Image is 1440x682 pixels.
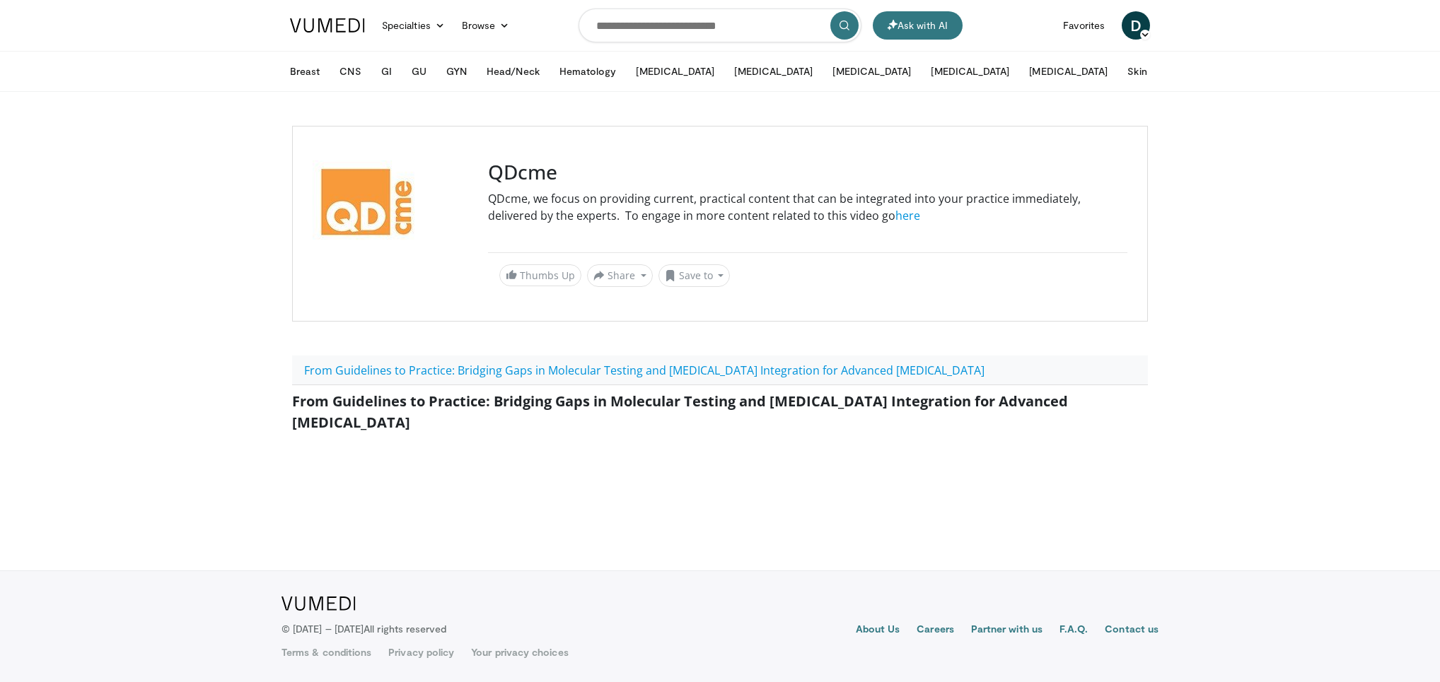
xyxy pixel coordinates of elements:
[1021,57,1116,86] button: [MEDICAL_DATA]
[478,57,548,86] button: Head/Neck
[824,57,919,86] button: [MEDICAL_DATA]
[471,645,568,659] a: Your privacy choices
[587,264,653,287] button: Share
[499,264,581,286] a: Thumbs Up
[971,622,1043,639] a: Partner with us
[292,355,997,385] a: From Guidelines to Practice: Bridging Gaps in Molecular Testing and [MEDICAL_DATA] Integration fo...
[438,57,475,86] button: GYN
[292,392,1068,432] span: From Guidelines to Practice: Bridging Gaps in Molecular Testing and [MEDICAL_DATA] Integration fo...
[726,57,821,86] button: [MEDICAL_DATA]
[373,11,453,40] a: Specialties
[281,622,447,636] p: © [DATE] – [DATE]
[579,8,861,42] input: Search topics, interventions
[403,57,435,86] button: GU
[364,623,446,635] span: All rights reserved
[281,57,328,86] button: Breast
[488,190,1127,241] p: QDcme, we focus on providing current, practical content that can be integrated into your practice...
[627,57,723,86] button: [MEDICAL_DATA]
[917,622,954,639] a: Careers
[551,57,625,86] button: Hematology
[895,208,920,223] a: here
[373,57,400,86] button: GI
[1055,11,1113,40] a: Favorites
[488,160,1127,184] h3: QDcme
[1119,57,1155,86] button: Skin
[1105,622,1159,639] a: Contact us
[453,11,518,40] a: Browse
[331,57,369,86] button: CNS
[290,18,365,33] img: VuMedi Logo
[1122,11,1150,40] a: D
[388,645,454,659] a: Privacy policy
[856,622,900,639] a: About Us
[1059,622,1088,639] a: F.A.Q.
[281,596,356,611] img: VuMedi Logo
[281,645,371,659] a: Terms & conditions
[922,57,1018,86] button: [MEDICAL_DATA]
[658,264,731,287] button: Save to
[873,11,963,40] button: Ask with AI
